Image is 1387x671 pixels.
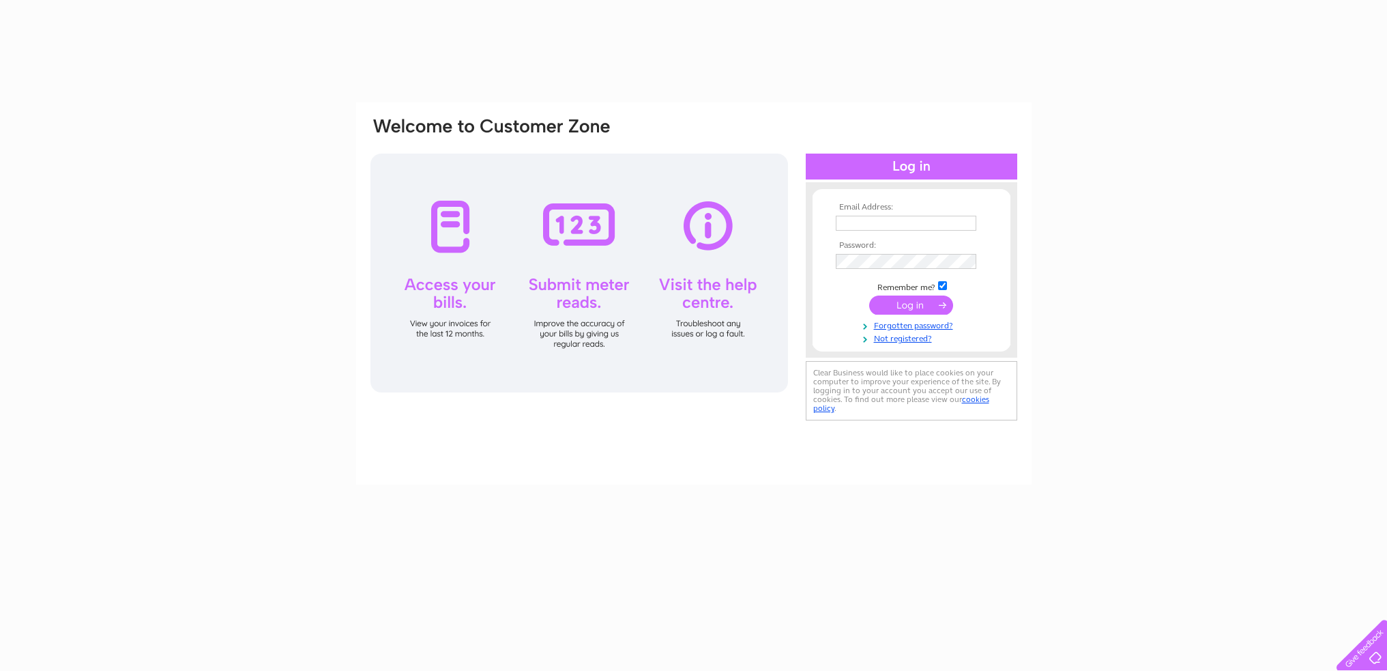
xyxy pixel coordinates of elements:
[813,395,989,413] a: cookies policy
[806,361,1017,420] div: Clear Business would like to place cookies on your computer to improve your experience of the sit...
[836,331,991,344] a: Not registered?
[832,279,991,293] td: Remember me?
[869,296,953,315] input: Submit
[832,241,991,251] th: Password:
[832,203,991,212] th: Email Address:
[836,318,991,331] a: Forgotten password?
